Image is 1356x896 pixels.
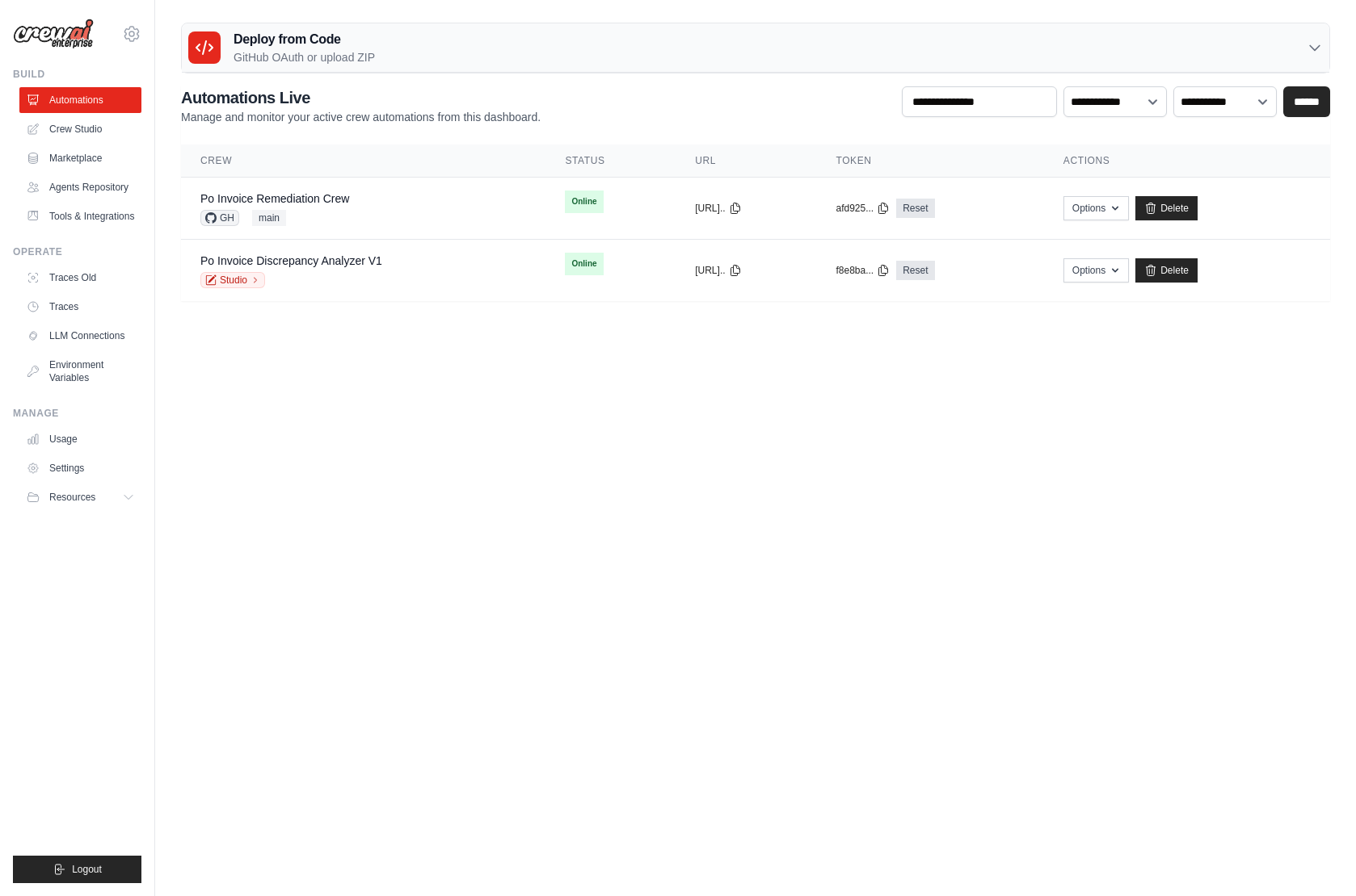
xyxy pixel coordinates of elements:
[13,245,141,258] div: Operate
[19,323,141,349] a: LLM Connections
[565,191,603,213] span: Online
[13,19,94,49] img: Logo
[234,30,375,49] h3: Deploy from Code
[19,294,141,320] a: Traces
[896,199,934,218] a: Reset
[19,174,141,200] a: Agents Repository
[836,202,890,215] button: afd925...
[234,49,375,65] p: GitHub OAuth or upload ZIP
[565,253,603,275] span: Online
[1063,196,1129,220] button: Options
[896,261,934,280] a: Reset
[49,491,95,504] span: Resources
[1044,144,1330,178] th: Actions
[836,264,890,277] button: f8e8ba...
[19,265,141,291] a: Traces Old
[19,87,141,113] a: Automations
[72,863,102,876] span: Logout
[19,352,141,391] a: Environment Variables
[19,484,141,510] button: Resources
[181,144,545,178] th: Crew
[19,426,141,452] a: Usage
[19,145,141,171] a: Marketplace
[1135,196,1198,220] a: Delete
[1135,258,1198,283] a: Delete
[816,144,1043,178] th: Token
[19,116,141,142] a: Crew Studio
[13,68,141,81] div: Build
[19,455,141,481] a: Settings
[200,272,265,288] a: Studio
[13,856,141,883] button: Logout
[19,203,141,229] a: Tools & Integrations
[13,407,141,420] div: Manage
[676,144,816,178] th: URL
[200,254,382,267] a: Po Invoice Discrepancy Analyzer V1
[252,210,286,226] span: main
[200,192,349,205] a: Po Invoice Remediation Crew
[181,109,541,125] p: Manage and monitor your active crew automations from this dashboard.
[200,210,239,226] span: GH
[545,144,676,178] th: Status
[1063,258,1129,283] button: Options
[181,86,541,109] h2: Automations Live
